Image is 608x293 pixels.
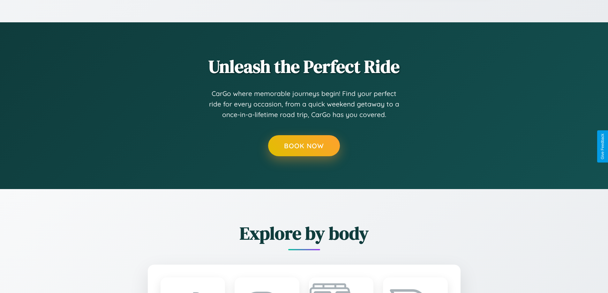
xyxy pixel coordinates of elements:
h2: Unleash the Perfect Ride [113,54,496,79]
button: Book Now [268,135,340,156]
h2: Explore by body [113,221,496,245]
div: Give Feedback [600,134,605,159]
p: CarGo where memorable journeys begin! Find your perfect ride for every occasion, from a quick wee... [208,88,400,120]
